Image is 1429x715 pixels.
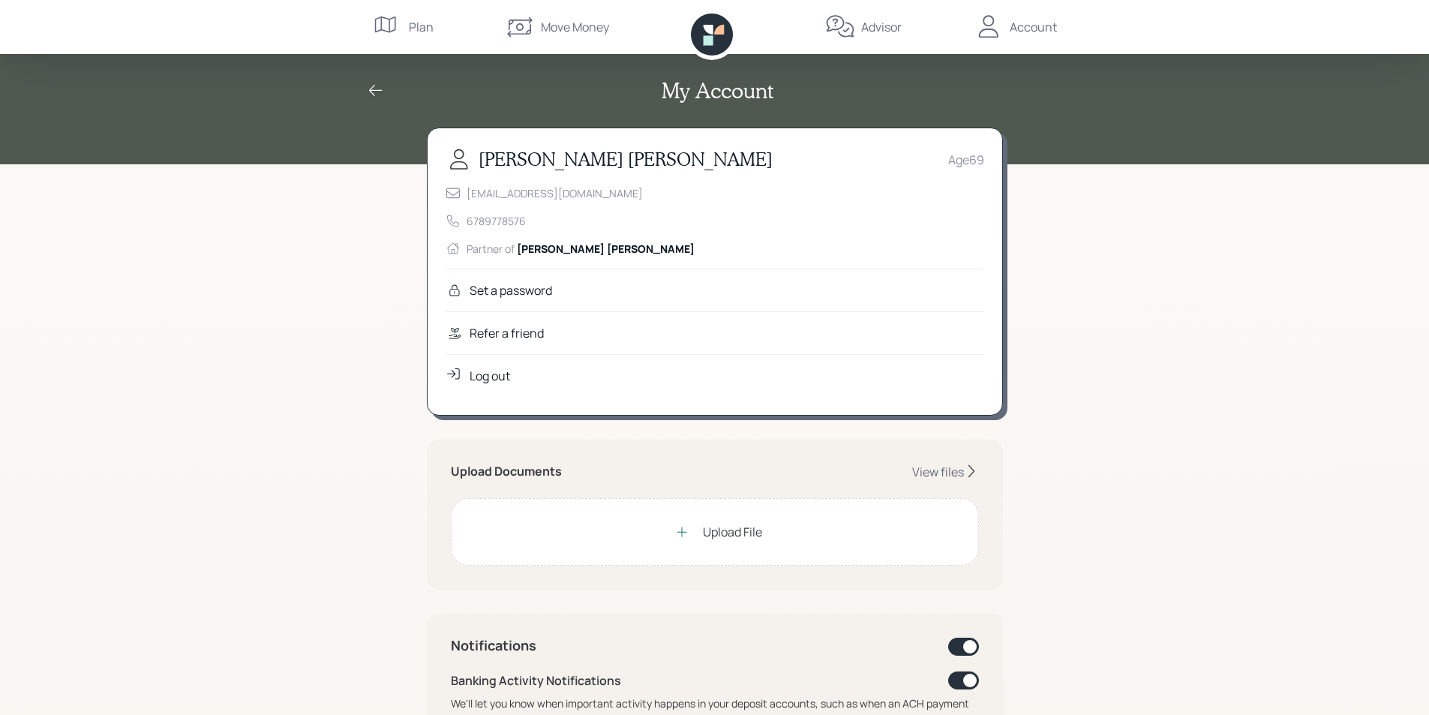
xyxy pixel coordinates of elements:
[479,149,773,170] h3: [PERSON_NAME] [PERSON_NAME]
[662,78,773,104] h2: My Account
[467,213,526,229] div: 6789778576
[451,464,562,479] h5: Upload Documents
[541,18,609,36] div: Move Money
[467,185,643,201] div: [EMAIL_ADDRESS][DOMAIN_NAME]
[912,464,964,480] div: View files
[409,18,434,36] div: Plan
[451,638,536,654] h4: Notifications
[703,523,762,541] div: Upload File
[470,324,544,342] div: Refer a friend
[948,151,984,169] div: Age 69
[470,367,510,385] div: Log out
[467,241,695,257] div: Partner of
[517,242,695,256] span: [PERSON_NAME] [PERSON_NAME]
[1010,18,1057,36] div: Account
[451,671,621,689] div: Banking Activity Notifications
[861,18,902,36] div: Advisor
[470,281,552,299] div: Set a password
